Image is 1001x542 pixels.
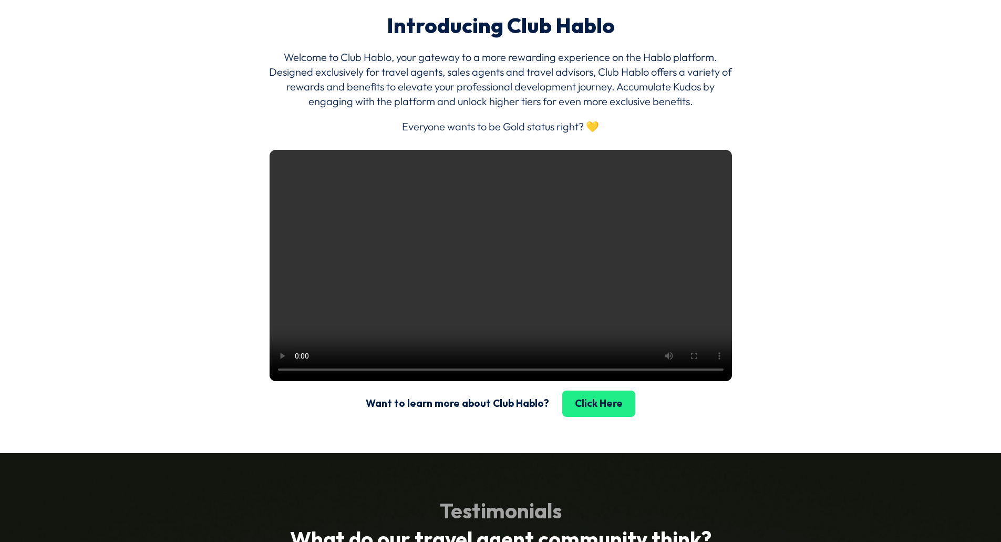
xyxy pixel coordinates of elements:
[217,14,785,39] p: Introducing Club Hablo
[562,391,635,417] a: Click Here
[217,506,785,519] p: Testimonials
[267,50,735,119] p: Welcome to Club Hablo, your gateway to a more rewarding experience on the Hablo platform. Designe...
[267,119,735,134] p: Everyone wants to be Gold status right? 💛
[366,397,549,411] li: Want to learn more about Club Hablo?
